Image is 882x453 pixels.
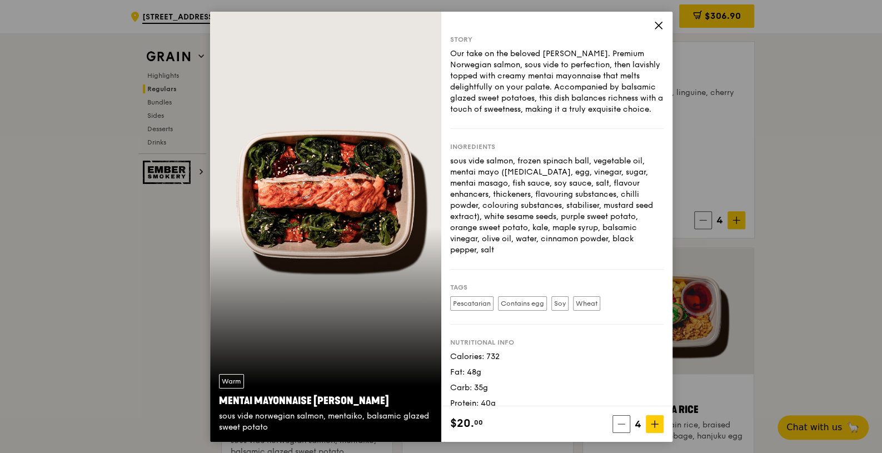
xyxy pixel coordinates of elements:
[450,415,474,432] span: $20.
[450,155,664,255] div: sous vide salmon, frozen spinach ball, vegetable oil, mentai mayo ([MEDICAL_DATA], egg, vinegar, ...
[551,296,569,310] label: Soy
[450,337,664,346] div: Nutritional info
[450,48,664,115] div: Our take on the beloved [PERSON_NAME]. Premium Norwegian salmon, sous vide to perfection, then la...
[450,34,664,43] div: Story
[219,374,244,389] div: Warm
[474,418,483,427] span: 00
[219,411,432,433] div: sous vide norwegian salmon, mentaiko, balsamic glazed sweet potato
[498,296,547,310] label: Contains egg
[450,351,664,362] div: Calories: 732
[450,397,664,409] div: Protein: 40g
[219,393,432,409] div: Mentai Mayonnaise [PERSON_NAME]
[450,382,664,393] div: Carb: 35g
[450,142,664,151] div: Ingredients
[630,416,646,432] span: 4
[450,296,494,310] label: Pescatarian
[573,296,600,310] label: Wheat
[450,366,664,377] div: Fat: 48g
[450,282,664,291] div: Tags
